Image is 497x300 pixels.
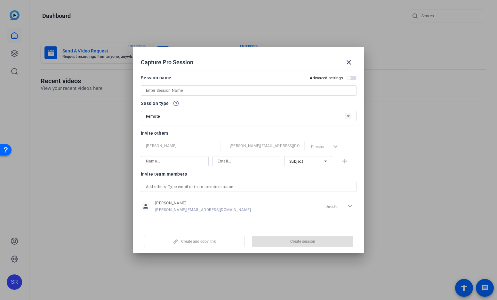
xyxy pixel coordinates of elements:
[155,207,251,212] span: [PERSON_NAME][EMAIL_ADDRESS][DOMAIN_NAME]
[141,74,172,82] div: Session name
[141,201,150,211] mat-icon: person
[146,87,351,94] input: Enter Session Name
[146,157,204,165] input: Name...
[289,159,303,164] span: Subject
[310,75,343,81] h2: Advanced settings
[218,157,275,165] input: Email...
[146,114,160,119] span: Remote
[141,170,357,178] div: Invite team members
[141,55,357,70] div: Capture Pro Session
[230,142,300,150] input: Email...
[173,100,179,107] mat-icon: help_outline
[155,201,251,206] span: [PERSON_NAME]
[146,142,216,150] input: Name...
[141,129,357,137] div: Invite others
[141,99,169,107] span: Session type
[146,183,351,191] input: Add others: Type email or team members name
[345,59,353,66] mat-icon: close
